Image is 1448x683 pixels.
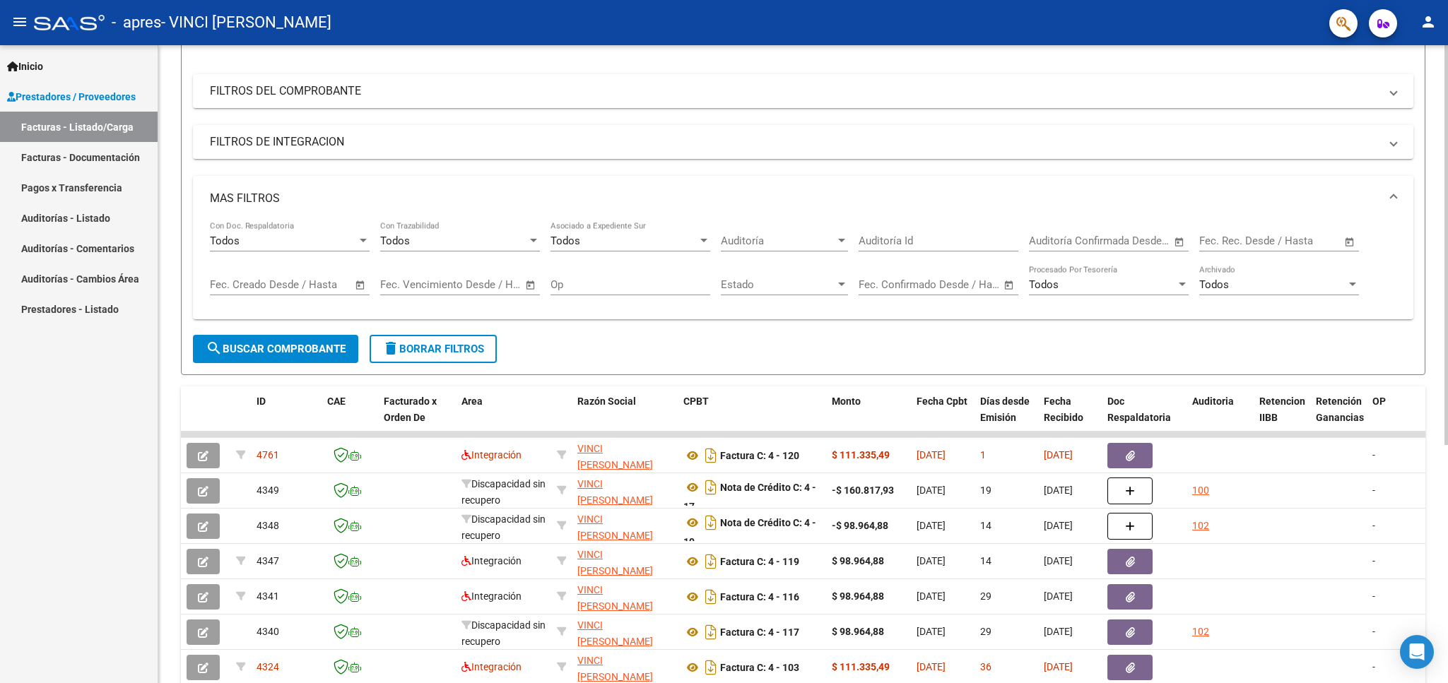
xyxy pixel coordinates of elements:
[577,549,653,576] span: VINCI [PERSON_NAME]
[1044,626,1073,637] span: [DATE]
[683,396,709,407] span: CPBT
[461,555,522,566] span: Integración
[917,590,946,602] span: [DATE]
[551,234,580,247] span: Todos
[577,547,672,576] div: 27269027172
[1367,386,1423,449] datatable-header-cell: OP
[1001,277,1018,293] button: Open calendar
[577,478,653,506] span: VINCI [PERSON_NAME]
[1372,590,1375,602] span: -
[1044,590,1073,602] span: [DATE]
[193,221,1413,320] div: MAS FILTROS
[1310,386,1367,449] datatable-header-cell: Retención Ganancias
[257,626,279,637] span: 4340
[720,662,799,673] strong: Factura C: 4 - 103
[1372,555,1375,566] span: -
[702,550,720,573] i: Descargar documento
[461,396,483,407] span: Area
[257,520,279,531] span: 4348
[1199,234,1256,247] input: Fecha inicio
[720,450,799,461] strong: Factura C: 4 - 120
[917,485,946,496] span: [DATE]
[929,278,997,291] input: Fecha fin
[251,386,322,449] datatable-header-cell: ID
[1192,396,1234,407] span: Auditoria
[702,476,720,499] i: Descargar documento
[1172,234,1188,250] button: Open calendar
[577,513,653,541] span: VINCI [PERSON_NAME]
[577,617,672,647] div: 27269027172
[210,134,1379,150] mat-panel-title: FILTROS DE INTEGRACION
[112,7,161,38] span: - apres
[832,590,884,602] strong: $ 98.964,88
[7,59,43,74] span: Inicio
[1044,449,1073,461] span: [DATE]
[1372,661,1375,672] span: -
[1269,234,1338,247] input: Fecha fin
[980,485,991,496] span: 19
[384,396,437,423] span: Facturado x Orden De
[11,13,28,30] mat-icon: menu
[1102,386,1187,449] datatable-header-cell: Doc Respaldatoria
[1044,661,1073,672] span: [DATE]
[1044,520,1073,531] span: [DATE]
[210,278,267,291] input: Fecha inicio
[461,590,522,602] span: Integración
[980,520,991,531] span: 14
[702,621,720,643] i: Descargar documento
[206,340,223,357] mat-icon: search
[577,441,672,470] div: 27269027172
[980,396,1030,423] span: Días desde Emisión
[193,125,1413,159] mat-expansion-panel-header: FILTROS DE INTEGRACION
[832,661,890,672] strong: $ 111.335,49
[380,234,410,247] span: Todos
[832,485,894,496] strong: -$ 160.817,93
[1254,386,1310,449] datatable-header-cell: Retencion IIBB
[1029,234,1086,247] input: Fecha inicio
[917,449,946,461] span: [DATE]
[461,449,522,461] span: Integración
[461,661,522,672] span: Integración
[577,619,653,647] span: VINCI [PERSON_NAME]
[832,520,888,531] strong: -$ 98.964,88
[1029,278,1059,291] span: Todos
[702,511,720,534] i: Descargar documento
[577,511,672,541] div: 27269027172
[1199,278,1229,291] span: Todos
[917,520,946,531] span: [DATE]
[720,556,799,567] strong: Factura C: 4 - 119
[353,277,369,293] button: Open calendar
[702,656,720,679] i: Descargar documento
[1316,396,1364,423] span: Retención Ganancias
[210,83,1379,99] mat-panel-title: FILTROS DEL COMPROBANTE
[257,661,279,672] span: 4324
[1372,485,1375,496] span: -
[917,555,946,566] span: [DATE]
[327,396,346,407] span: CAE
[980,555,991,566] span: 14
[1107,396,1171,423] span: Doc Respaldatoria
[1400,635,1434,669] div: Open Intercom Messenger
[1259,396,1305,423] span: Retencion IIBB
[257,396,266,407] span: ID
[1372,520,1375,531] span: -
[721,234,835,247] span: Auditoría
[280,278,348,291] input: Fecha fin
[577,653,672,682] div: 27269027172
[210,234,240,247] span: Todos
[980,449,986,461] span: 1
[720,591,799,602] strong: Factura C: 4 - 116
[1038,386,1102,449] datatable-header-cell: Fecha Recibido
[450,278,519,291] input: Fecha fin
[523,277,539,293] button: Open calendar
[1192,518,1209,534] div: 102
[975,386,1038,449] datatable-header-cell: Días desde Emisión
[572,386,678,449] datatable-header-cell: Razón Social
[461,513,546,541] span: Discapacidad sin recupero
[577,584,653,612] span: VINCI [PERSON_NAME]
[859,278,916,291] input: Fecha inicio
[1342,234,1358,250] button: Open calendar
[577,476,672,506] div: 27269027172
[577,655,653,682] span: VINCI [PERSON_NAME]
[1372,396,1386,407] span: OP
